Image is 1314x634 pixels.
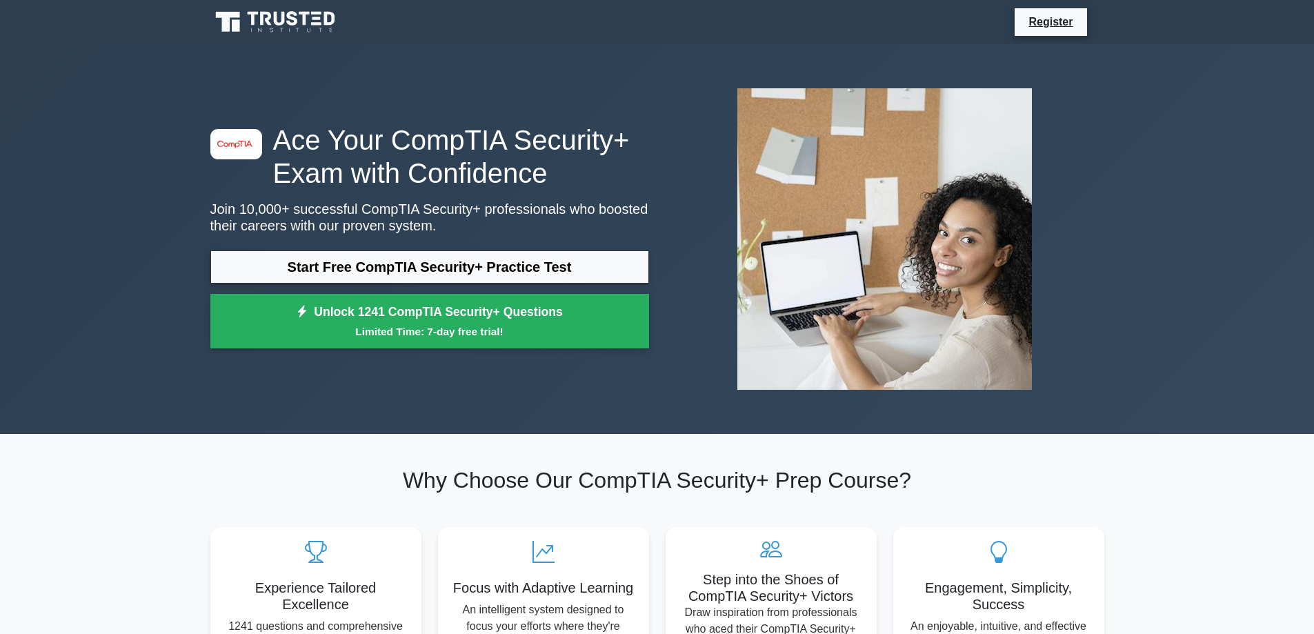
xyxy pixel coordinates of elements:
a: Start Free CompTIA Security+ Practice Test [210,250,649,284]
h5: Experience Tailored Excellence [221,579,410,613]
a: Unlock 1241 CompTIA Security+ QuestionsLimited Time: 7-day free trial! [210,294,649,349]
h5: Focus with Adaptive Learning [449,579,638,596]
h1: Ace Your CompTIA Security+ Exam with Confidence [210,123,649,190]
small: Limited Time: 7-day free trial! [228,324,632,339]
p: Join 10,000+ successful CompTIA Security+ professionals who boosted their careers with our proven... [210,201,649,234]
h2: Why Choose Our CompTIA Security+ Prep Course? [210,467,1104,493]
h5: Step into the Shoes of CompTIA Security+ Victors [677,571,866,604]
a: Register [1020,13,1081,30]
h5: Engagement, Simplicity, Success [904,579,1093,613]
